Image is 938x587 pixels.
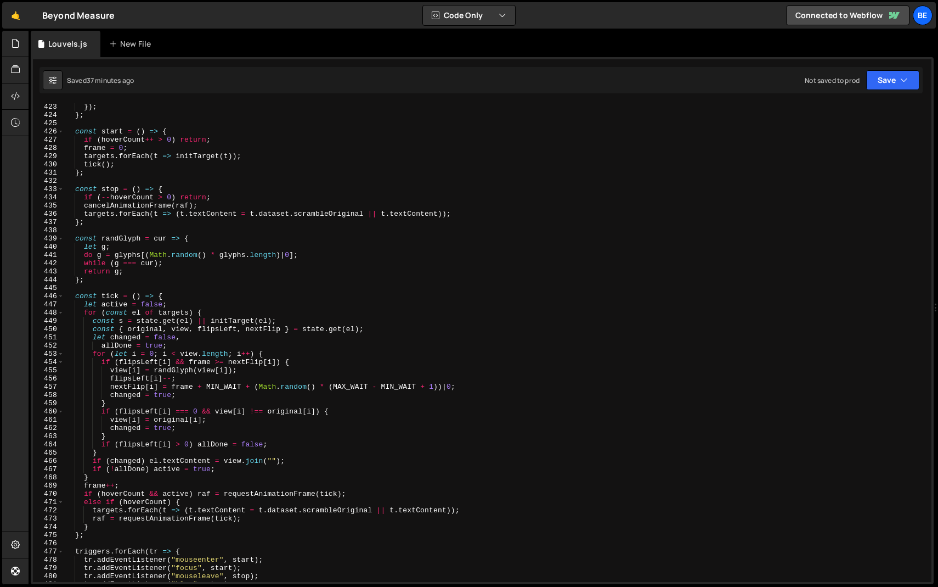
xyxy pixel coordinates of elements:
[33,342,64,350] div: 452
[33,177,64,185] div: 432
[33,432,64,440] div: 463
[33,424,64,432] div: 462
[805,76,860,85] div: Not saved to prod
[866,70,919,90] button: Save
[48,38,87,49] div: Louvels.js
[33,300,64,309] div: 447
[33,276,64,284] div: 444
[33,457,64,465] div: 466
[33,440,64,449] div: 464
[33,127,64,136] div: 426
[913,5,933,25] a: Be
[33,465,64,473] div: 467
[33,515,64,523] div: 473
[2,2,29,29] a: 🤙
[33,136,64,144] div: 427
[33,119,64,127] div: 425
[33,482,64,490] div: 469
[33,366,64,374] div: 455
[33,317,64,325] div: 449
[33,572,64,580] div: 480
[33,292,64,300] div: 446
[33,284,64,292] div: 445
[87,76,134,85] div: 37 minutes ago
[33,111,64,119] div: 424
[33,210,64,218] div: 436
[33,103,64,111] div: 423
[33,259,64,267] div: 442
[33,325,64,333] div: 450
[33,407,64,416] div: 460
[109,38,155,49] div: New File
[33,243,64,251] div: 440
[33,374,64,383] div: 456
[33,350,64,358] div: 453
[33,218,64,226] div: 437
[33,333,64,342] div: 451
[33,144,64,152] div: 428
[33,391,64,399] div: 458
[33,490,64,498] div: 470
[33,160,64,169] div: 430
[33,531,64,539] div: 475
[33,449,64,457] div: 465
[42,9,115,22] div: Beyond Measure
[33,309,64,317] div: 448
[786,5,909,25] a: Connected to Webflow
[33,169,64,177] div: 431
[33,564,64,572] div: 479
[33,383,64,391] div: 457
[33,251,64,259] div: 441
[33,416,64,424] div: 461
[33,498,64,506] div: 471
[33,267,64,276] div: 443
[33,399,64,407] div: 459
[33,358,64,366] div: 454
[33,185,64,193] div: 433
[33,202,64,210] div: 435
[33,547,64,556] div: 477
[423,5,515,25] button: Code Only
[33,473,64,482] div: 468
[67,76,134,85] div: Saved
[33,506,64,515] div: 472
[33,523,64,531] div: 474
[33,193,64,202] div: 434
[33,556,64,564] div: 478
[33,234,64,243] div: 439
[33,539,64,547] div: 476
[33,226,64,234] div: 438
[33,152,64,160] div: 429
